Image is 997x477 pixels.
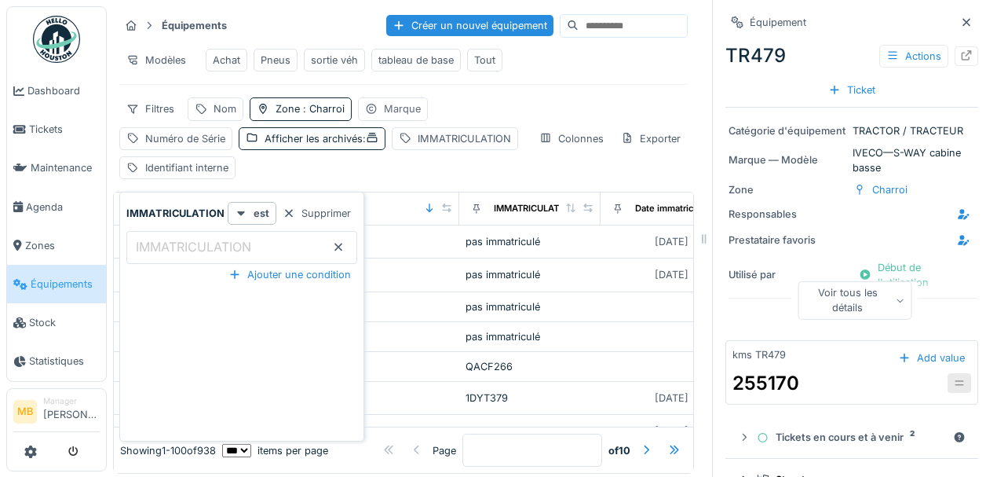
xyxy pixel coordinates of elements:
[43,395,100,429] li: [PERSON_NAME]
[750,15,806,30] div: Équipement
[729,145,975,175] div: IVECO — S-WAY cabine basse
[892,347,971,369] div: Add value
[384,101,421,116] div: Marque
[311,53,358,68] div: sortie véh
[729,152,846,167] div: Marque — Modèle
[474,53,495,68] div: Tout
[853,257,975,293] div: Début de l'utilisation
[729,123,975,138] div: TRACTOR / TRACTEUR
[214,101,236,116] div: Nom
[732,347,786,362] div: kms TR479
[26,200,100,215] span: Agenda
[120,442,216,457] div: Showing 1 - 100 of 938
[31,277,100,292] span: Équipements
[418,131,511,146] div: IMMATRICULATION
[25,238,100,253] span: Zones
[614,127,688,150] div: Exporter
[433,442,456,457] div: Page
[872,182,908,197] div: Charroi
[119,49,193,72] div: Modèles
[213,53,240,68] div: Achat
[133,237,254,256] label: IMMATRICULATION
[466,424,594,438] div: ACCL1045
[532,127,611,150] div: Colonnes
[466,299,594,314] div: pas immatriculé
[729,207,846,222] div: Responsables
[126,206,225,221] strong: IMMATRICULATION
[635,202,750,215] div: Date immatriculation (1ere)
[378,53,454,68] div: tableau de base
[729,233,846,248] div: Prestataire favoris
[466,267,594,282] div: pas immatriculé
[466,329,594,344] div: pas immatriculé
[466,391,594,405] div: 1DYT379
[363,133,378,145] span: :
[655,424,688,438] div: [DATE]
[725,42,978,70] div: TR479
[732,369,799,398] div: 255170
[27,83,100,98] span: Dashboard
[466,359,594,374] div: QACF266
[29,315,100,330] span: Stock
[494,202,575,215] div: IMMATRICULATION
[276,101,345,116] div: Zone
[29,354,100,369] span: Statistiques
[822,79,882,101] div: Ticket
[31,160,100,175] span: Maintenance
[254,206,269,221] strong: est
[13,400,37,424] li: MB
[386,15,553,36] div: Créer un nouvel équipement
[729,123,846,138] div: Catégorie d'équipement
[729,267,846,282] div: Utilisé par
[276,203,357,224] div: Supprimer
[222,442,328,457] div: items per page
[798,281,912,319] div: Voir tous les détails
[43,395,100,407] div: Manager
[145,160,228,175] div: Identifiant interne
[729,182,846,197] div: Zone
[655,391,688,405] div: [DATE]
[655,234,688,249] div: [DATE]
[879,45,948,68] div: Actions
[29,122,100,137] span: Tickets
[265,131,378,146] div: Afficher les archivés
[466,234,594,249] div: pas immatriculé
[757,430,947,445] div: Tickets en cours et à venir
[119,97,181,120] div: Filtres
[300,103,345,115] span: : Charroi
[155,18,233,33] strong: Équipements
[261,53,290,68] div: Pneus
[145,131,225,146] div: Numéro de Série
[655,267,688,282] div: [DATE]
[222,264,357,285] div: Ajouter une condition
[33,16,80,63] img: Badge_color-CXgf-gQk.svg
[732,424,972,453] summary: Tickets en cours et à venir2
[608,442,630,457] strong: of 10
